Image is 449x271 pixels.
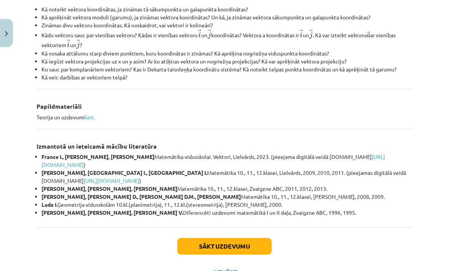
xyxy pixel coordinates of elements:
[41,153,412,169] li: Matemātika vidusskolai. Vektori, Lielvārds, 2023. (pieejama digitālā veidā [DOMAIN_NAME] )
[41,209,183,216] strong: [PERSON_NAME], [PERSON_NAME], [PERSON_NAME] V.
[41,209,412,217] li: Diferencēti uzdevumi matemātikā I un II daļa, Zvaigzne ABC, 1996, 1995.
[37,142,157,150] strong: Izmantotā un ieteicamā mācību literatūra
[366,34,370,38] span: a
[299,30,303,35] span: →
[41,185,177,192] strong: [PERSON_NAME], [PERSON_NAME], [PERSON_NAME]
[41,49,412,57] li: Kā nosaka attālumu starp diviem punktiem, kuru koordinātas ir zināmas? Kā aprēķina nogriežņa vidu...
[5,31,8,36] img: icon-close-lesson-0947bae3869378f0d4975bcd49f059093ad1ed9edebbc8119c70593378902aed.svg
[41,193,241,200] strong: [PERSON_NAME], [PERSON_NAME] D., [PERSON_NAME] D.M., [PERSON_NAME]
[76,40,80,45] span: →
[197,30,201,35] span: →
[366,32,370,37] span: →
[300,32,303,38] span: i
[85,114,95,120] a: šeit.
[198,32,201,38] span: i
[41,73,412,81] li: Kā veic darbības ar vektoriem telpā?
[41,201,57,208] strong: Lude I.
[84,177,139,184] a: [URL][DOMAIN_NAME]
[41,169,207,176] strong: [PERSON_NAME], [GEOGRAPHIC_DATA] I., [GEOGRAPHIC_DATA] I.
[37,102,82,110] strong: Papildmateriāli
[41,5,412,13] li: Kā noteikt vektora koordinātas, ja zināmas tā sākumpunkta un galapunkta koordinātas?
[41,21,412,29] li: Zināmas divu vektoru koordinātas. Kā noskaidrot, vai vektori ir kolineāri?
[41,57,412,65] li: Kā iegūst vektora projekcijas uz x un y asīm? Ar ko atšķiras vektora un nogriežņa projekcijas? Kā...
[41,169,412,185] li: Matemātika 10., 11., 12.klasei, Lielvārds, 2009, 2010, 2011. (pieejamas digitālā veidā [DOMAIN_NA...
[41,29,412,49] li: Kādu vektoru sauc par vienības vektoru? Kādas ir vienības vektoru un koordinātas? Vektora a koord...
[177,238,272,255] button: Sākt uzdevumu
[41,193,412,201] li: Matemātika 10., 11., 12.klasei, [PERSON_NAME], 2008, 2009.
[208,32,211,39] span: j
[41,65,412,73] li: Ko sauc par komplanāriem vektoriem? Kas ir Dekarta taisnleņķa koordinātu sistēma? Kā noteikt telp...
[207,30,211,35] span: →
[309,30,313,35] span: →
[41,185,412,193] li: Matemātika 10., 11., 12.klasei, Zvaigzne ABC, 2011, 2012, 2013.
[67,42,70,48] span: i
[66,40,70,45] span: →
[41,153,154,160] strong: France I., [PERSON_NAME], [PERSON_NAME]
[41,13,412,21] li: Kā aprēķināt vektora moduli (garumu), ja zināmas vektora koordinātas? Un kā, ja zināmas vektora s...
[309,32,312,39] span: j
[37,113,412,121] p: Teorija un uzdevumi
[76,42,80,49] span: j
[41,201,412,209] li: Ģeometrija vidusskolām 10.kl.(planimetrija), 11., 12.kl.(stereometrija), [PERSON_NAME], 2000.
